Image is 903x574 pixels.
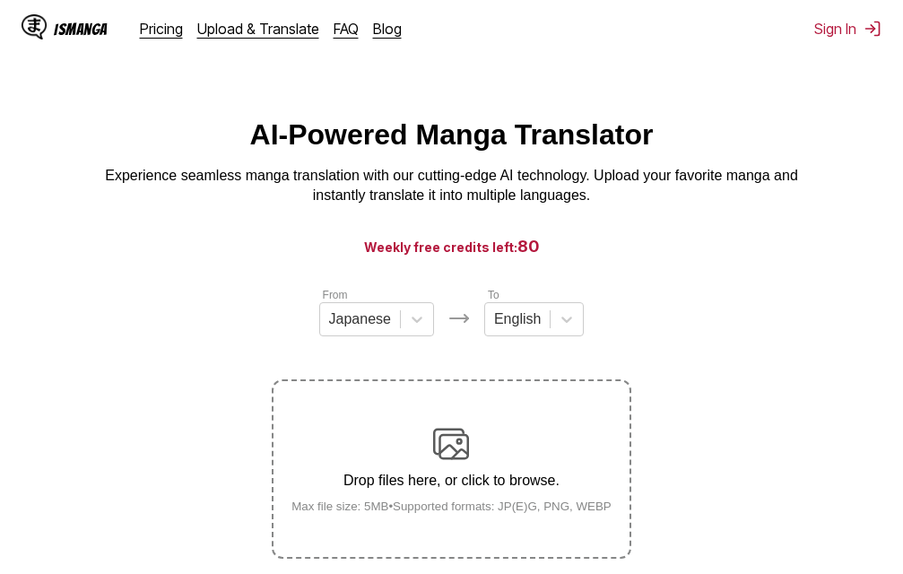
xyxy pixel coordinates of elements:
small: Max file size: 5MB • Supported formats: JP(E)G, PNG, WEBP [277,500,626,513]
h3: Weekly free credits left: [43,235,860,257]
div: IsManga [54,21,108,38]
span: 80 [517,237,540,256]
button: Sign In [814,20,881,38]
a: IsManga LogoIsManga [22,14,140,43]
label: From [323,289,348,301]
p: Experience seamless manga translation with our cutting-edge AI technology. Upload your favorite m... [93,166,811,206]
a: Pricing [140,20,183,38]
a: FAQ [334,20,359,38]
p: Drop files here, or click to browse. [277,473,626,489]
a: Upload & Translate [197,20,319,38]
a: Blog [373,20,402,38]
img: IsManga Logo [22,14,47,39]
label: To [488,289,499,301]
img: Sign out [864,20,881,38]
img: Languages icon [448,308,470,329]
h1: AI-Powered Manga Translator [250,118,654,152]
